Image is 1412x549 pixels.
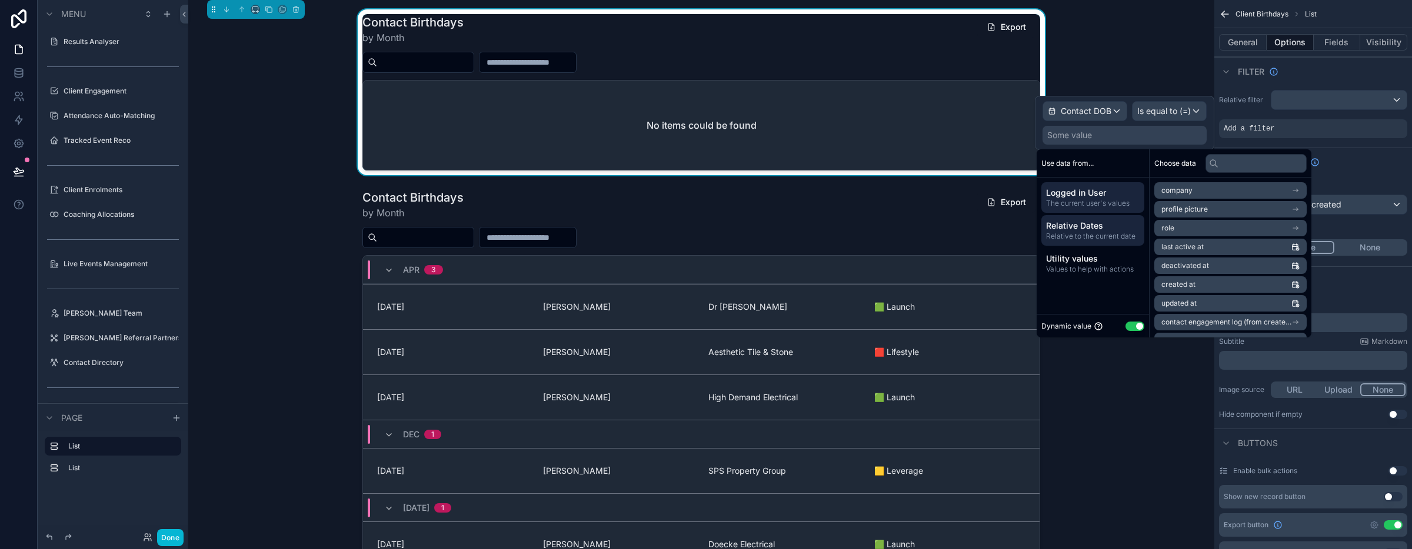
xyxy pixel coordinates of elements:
[64,333,179,343] label: [PERSON_NAME] Referral Partners
[1132,101,1207,121] button: Is equal to (=)
[441,503,444,513] div: 1
[431,430,434,439] div: 1
[362,14,464,31] h1: Contact Birthdays
[61,412,82,424] span: Page
[64,210,179,219] label: Coaching Allocations
[1273,383,1317,396] button: URL
[1219,34,1267,51] button: General
[1219,95,1266,105] label: Relative filter
[1235,9,1288,19] span: Client Birthdays
[1219,313,1407,332] div: scrollable content
[1047,129,1092,141] div: Some value
[1046,253,1140,265] span: Utility values
[64,111,179,120] label: Attendance Auto-Matching
[1046,232,1140,241] span: Relative to the current date
[1371,337,1407,346] span: Markdown
[1043,101,1127,121] button: Contact DOB
[1041,159,1094,168] span: Use data from...
[64,259,179,269] label: Live Events Management
[64,309,179,318] label: [PERSON_NAME] Team
[38,431,188,489] div: scrollable content
[977,16,1035,38] button: Export
[1154,159,1196,168] span: Choose data
[647,118,757,132] h2: No items could be found
[1219,410,1303,419] div: Hide component if empty
[64,185,179,195] label: Client Enrolments
[1224,124,1274,133] span: Add a filter
[1267,34,1314,51] button: Options
[1046,199,1140,208] span: The current user's values
[1317,383,1361,396] button: Upload
[157,529,184,546] button: Done
[403,429,419,440] span: Dec
[1219,351,1407,370] div: scrollable content
[64,86,179,96] label: Client Engagement
[403,502,429,514] span: [DATE]
[1046,220,1140,232] span: Relative Dates
[1238,437,1278,449] span: Buttons
[1238,66,1264,78] span: Filter
[431,265,436,274] div: 3
[68,441,172,451] label: List
[1046,265,1140,274] span: Values to help with actions
[403,264,419,276] span: Apr
[1360,34,1407,51] button: Visibility
[1314,34,1361,51] button: Fields
[1360,337,1407,346] a: Markdown
[64,136,179,145] label: Tracked Event Reco
[1137,105,1191,117] span: Is equal to (=)
[1061,105,1111,117] span: Contact DOB
[1219,385,1266,394] label: Image source
[68,463,176,473] label: List
[64,358,179,367] label: Contact Directory
[362,31,464,45] span: by Month
[1334,241,1406,254] button: None
[1041,322,1091,331] span: Dynamic value
[1219,195,1407,215] button: Default: most recently created
[1360,383,1406,396] button: None
[64,37,179,46] label: Results Analyser
[1224,520,1268,530] span: Export button
[1224,492,1306,501] div: Show new record button
[1219,337,1244,346] label: Subtitle
[1046,187,1140,199] span: Logged in User
[1305,9,1317,19] span: List
[61,8,86,20] span: Menu
[1037,178,1149,283] div: scrollable content
[1233,466,1297,476] label: Enable bulk actions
